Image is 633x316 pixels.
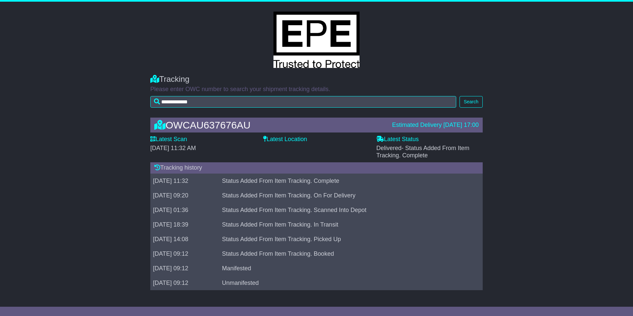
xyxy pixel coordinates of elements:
td: Status Added From Item Tracking. On For Delivery [219,188,473,203]
div: Estimated Delivery [DATE] 17:00 [392,122,479,129]
p: Please enter OWC number to search your shipment tracking details. [150,86,483,93]
span: Delivered [376,145,469,159]
button: Search [460,96,483,108]
span: [DATE] 11:32 AM [150,145,196,151]
td: Status Added From Item Tracking. Booked [219,246,473,261]
label: Latest Location [263,136,307,143]
div: OWCAU637676AU [151,120,389,131]
td: Status Added From Item Tracking. Scanned Into Depot [219,203,473,217]
td: Status Added From Item Tracking. Complete [219,174,473,188]
td: [DATE] 18:39 [150,217,219,232]
div: Tracking history [150,162,483,174]
td: Status Added From Item Tracking. In Transit [219,217,473,232]
span: - Status Added From Item Tracking. Complete [376,145,469,159]
td: [DATE] 01:36 [150,203,219,217]
td: Status Added From Item Tracking. Picked Up [219,232,473,246]
td: [DATE] 09:12 [150,276,219,290]
td: Unmanifested [219,276,473,290]
label: Latest Status [376,136,419,143]
label: Latest Scan [150,136,187,143]
td: [DATE] 09:12 [150,261,219,276]
div: Tracking [150,75,483,84]
img: GetCustomerLogo [273,12,360,68]
td: Manifested [219,261,473,276]
td: [DATE] 14:08 [150,232,219,246]
td: [DATE] 09:12 [150,246,219,261]
td: [DATE] 09:20 [150,188,219,203]
td: [DATE] 11:32 [150,174,219,188]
